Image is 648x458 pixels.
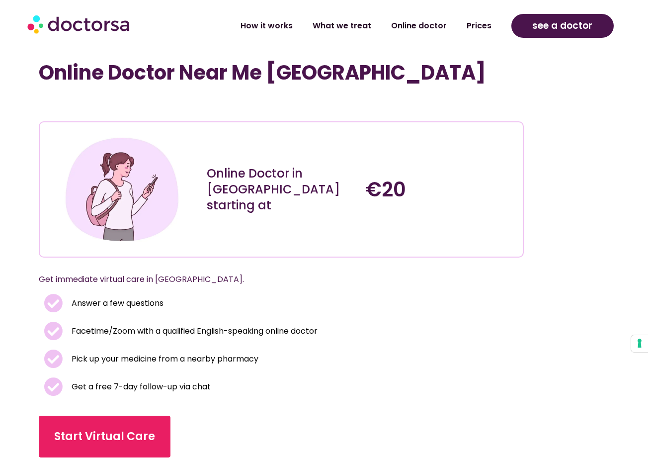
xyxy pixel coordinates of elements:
[173,14,501,37] nav: Menu
[62,130,181,249] img: Illustration depicting a young woman in a casual outfit, engaged with her smartphone. She has a p...
[69,324,318,338] span: Facetime/Zoom with a qualified English-speaking online doctor
[39,61,523,85] h1: Online Doctor Near Me [GEOGRAPHIC_DATA]
[631,335,648,352] button: Your consent preferences for tracking technologies
[69,352,258,366] span: Pick up your medicine from a nearby pharmacy
[54,429,155,445] span: Start Virtual Care
[231,14,303,37] a: How it works
[44,99,193,111] iframe: Customer reviews powered by Trustpilot
[207,166,356,213] div: Online Doctor in [GEOGRAPHIC_DATA] starting at
[511,14,614,38] a: see a doctor
[366,178,515,201] h4: €20
[69,296,163,310] span: Answer a few questions
[381,14,457,37] a: Online doctor
[532,18,592,34] span: see a doctor
[39,273,499,286] p: Get immediate virtual care in [GEOGRAPHIC_DATA].
[303,14,381,37] a: What we treat
[39,416,170,458] a: Start Virtual Care
[457,14,501,37] a: Prices
[69,380,211,394] span: Get a free 7-day follow-up via chat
